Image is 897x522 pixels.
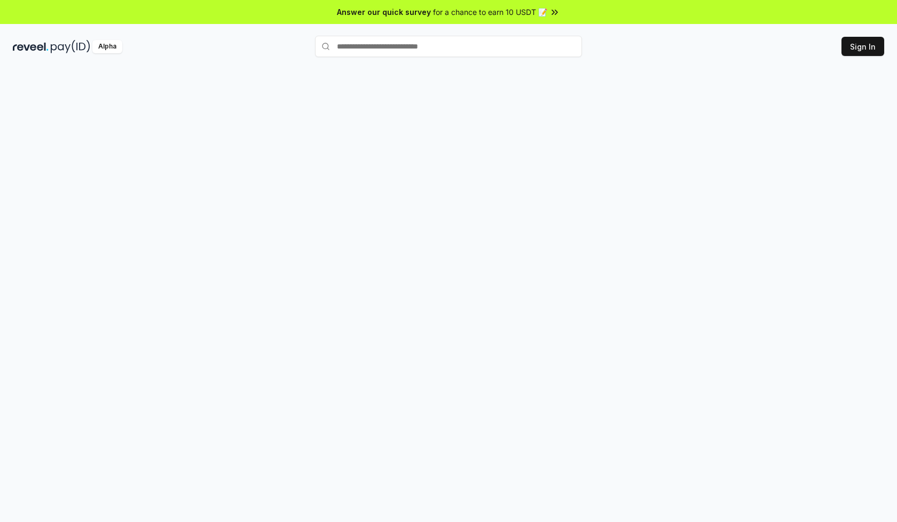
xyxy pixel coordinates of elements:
[92,40,122,53] div: Alpha
[13,40,49,53] img: reveel_dark
[433,6,547,18] span: for a chance to earn 10 USDT 📝
[337,6,431,18] span: Answer our quick survey
[841,37,884,56] button: Sign In
[51,40,90,53] img: pay_id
